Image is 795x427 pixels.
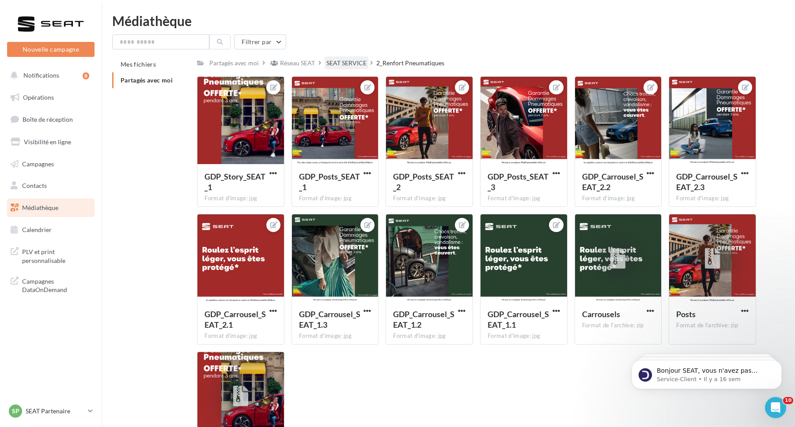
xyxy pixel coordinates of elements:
[676,195,749,202] div: Format d'image: jpg
[38,26,150,94] span: Bonjour SEAT, vous n'avez pas encore souscrit au module Marketing Direct ? Pour cela, c'est simpl...
[582,195,655,202] div: Format d'image: jpg
[376,59,444,67] div: 2_Renfort Pneumatiques
[24,138,71,146] span: Visibilité en ligne
[22,182,47,189] span: Contacts
[582,172,644,192] span: GDP_Carrousel_SEAT_2.2
[234,34,286,49] button: Filtrer par
[488,332,560,340] div: Format d'image: jpg
[488,195,560,202] div: Format d'image: jpg
[393,309,454,330] span: GDP_Carrousel_SEAT_1.2
[12,407,19,416] span: SP
[5,272,96,298] a: Campagnes DataOnDemand
[204,332,277,340] div: Format d'image: jpg
[121,76,173,84] span: Partagés avec moi
[326,59,367,67] div: SEAT SERVICE
[22,160,54,167] span: Campagnes
[26,407,84,416] p: SEAT Partenaire
[38,34,152,42] p: Message from Service-Client, sent Il y a 16 sem
[5,66,93,85] button: Notifications 8
[209,59,259,67] div: Partagés avec moi
[582,309,620,319] span: Carrousels
[783,397,793,404] span: 10
[299,195,371,202] div: Format d'image: jpg
[5,176,96,195] a: Contacts
[280,59,315,67] div: Réseau SEAT
[488,172,549,192] span: GDP_Posts_SEAT_3
[5,133,96,151] a: Visibilité en ligne
[299,309,360,330] span: GDP_Carrousel_SEAT_1.3
[488,309,549,330] span: GDP_Carrousel_SEAT_1.1
[23,94,54,101] span: Opérations
[582,322,655,330] div: Format de l'archive: zip
[22,226,52,233] span: Calendrier
[393,332,466,340] div: Format d'image: jpg
[5,110,96,129] a: Boîte de réception
[5,199,96,217] a: Médiathèque
[299,172,360,192] span: GDP_Posts_SEAT_1
[22,204,58,211] span: Médiathèque
[5,221,96,239] a: Calendrier
[121,60,156,68] span: Mes fichiers
[5,155,96,173] a: Campagnes
[618,341,795,403] iframe: Intercom notifications message
[22,246,91,265] span: PLV et print personnalisable
[7,42,95,57] button: Nouvelle campagne
[676,172,738,192] span: GDP_Carrousel_SEAT_2.3
[299,332,371,340] div: Format d'image: jpg
[393,172,454,192] span: GDP_Posts_SEAT_2
[5,88,96,107] a: Opérations
[204,309,266,330] span: GDP_Carrousel_SEAT_2.1
[22,275,91,294] span: Campagnes DataOnDemand
[676,309,696,319] span: Posts
[204,172,265,192] span: GDP_Story_SEAT_1
[765,397,786,418] iframe: Intercom live chat
[83,72,89,79] div: 8
[23,71,59,79] span: Notifications
[5,242,96,268] a: PLV et print personnalisable
[23,116,73,123] span: Boîte de réception
[112,14,784,27] div: Médiathèque
[7,403,95,420] a: SP SEAT Partenaire
[676,322,749,330] div: Format de l'archive: zip
[393,195,466,202] div: Format d'image: jpg
[204,195,277,202] div: Format d'image: jpg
